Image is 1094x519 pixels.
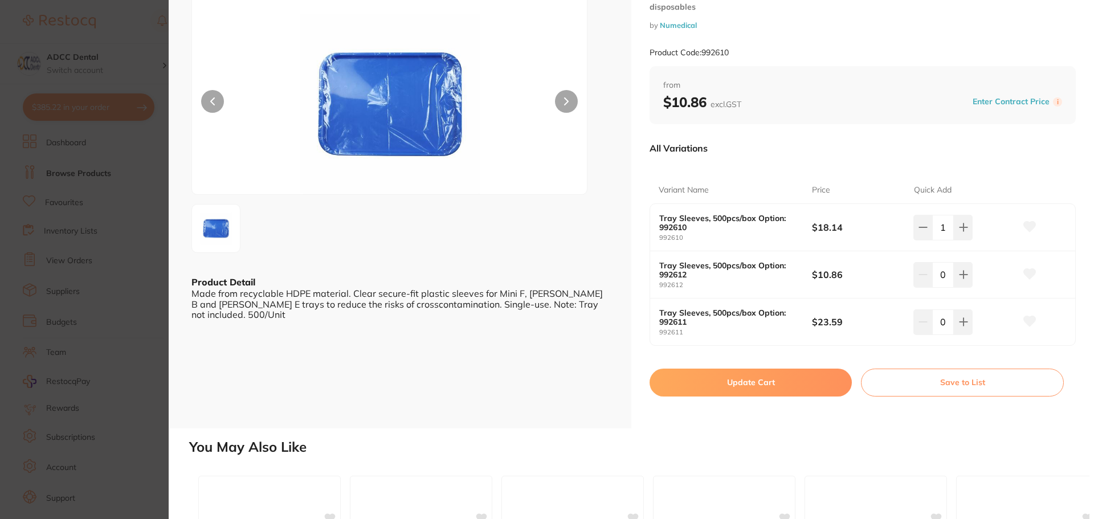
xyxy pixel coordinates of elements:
b: $10.86 [812,268,904,281]
span: excl. GST [711,99,741,109]
label: i [1053,97,1062,107]
small: 992611 [659,329,812,336]
p: Quick Add [914,185,952,196]
b: $18.14 [812,221,904,234]
p: Variant Name [659,185,709,196]
b: Tray Sleeves, 500pcs/box Option: 992610 [659,214,797,232]
small: 992610 [659,234,812,242]
b: $10.86 [663,93,741,111]
img: MTUtanBn [271,14,508,194]
p: Price [812,185,830,196]
img: MTUtanBn [195,208,236,249]
button: Save to List [861,369,1064,396]
button: Update Cart [650,369,852,396]
small: 992612 [659,281,812,289]
b: Tray Sleeves, 500pcs/box Option: 992612 [659,261,797,279]
span: from [663,80,1062,91]
p: All Variations [650,142,708,154]
h2: You May Also Like [189,439,1089,455]
b: Product Detail [191,276,255,288]
a: Numedical [660,21,697,30]
small: disposables [650,2,1076,12]
b: $23.59 [812,316,904,328]
small: by [650,21,1076,30]
button: Enter Contract Price [969,96,1053,107]
small: Product Code: 992610 [650,48,729,58]
b: Tray Sleeves, 500pcs/box Option: 992611 [659,308,797,326]
div: Made from recyclable HDPE material. Clear secure-fit plastic sleeves for Mini F, [PERSON_NAME] B ... [191,288,609,320]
